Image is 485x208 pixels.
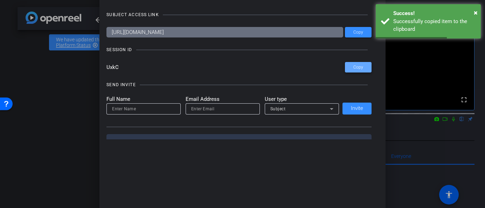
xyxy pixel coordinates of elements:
input: Enter Name [112,105,175,113]
span: Copy [353,65,363,70]
span: Copy [353,30,363,35]
div: Success! [393,9,476,18]
button: Close [474,7,478,18]
div: Successfully copied item to the clipboard [393,18,476,33]
div: SUBJECT ACCESS LINK [106,11,159,18]
button: Copy [345,27,372,37]
openreel-title-line: SEND INVITE [106,81,372,88]
div: SESSION ID [106,46,132,53]
mat-label: Full Name [106,95,181,103]
span: × [474,8,478,17]
span: Subject [270,106,286,111]
mat-label: Email Address [186,95,260,103]
openreel-title-line: SUBJECT ACCESS LINK [106,11,372,18]
input: Enter Email [191,105,254,113]
mat-label: User type [265,95,339,103]
openreel-title-line: SESSION ID [106,46,372,53]
button: Copy [345,62,372,72]
div: SEND INVITE [106,81,136,88]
